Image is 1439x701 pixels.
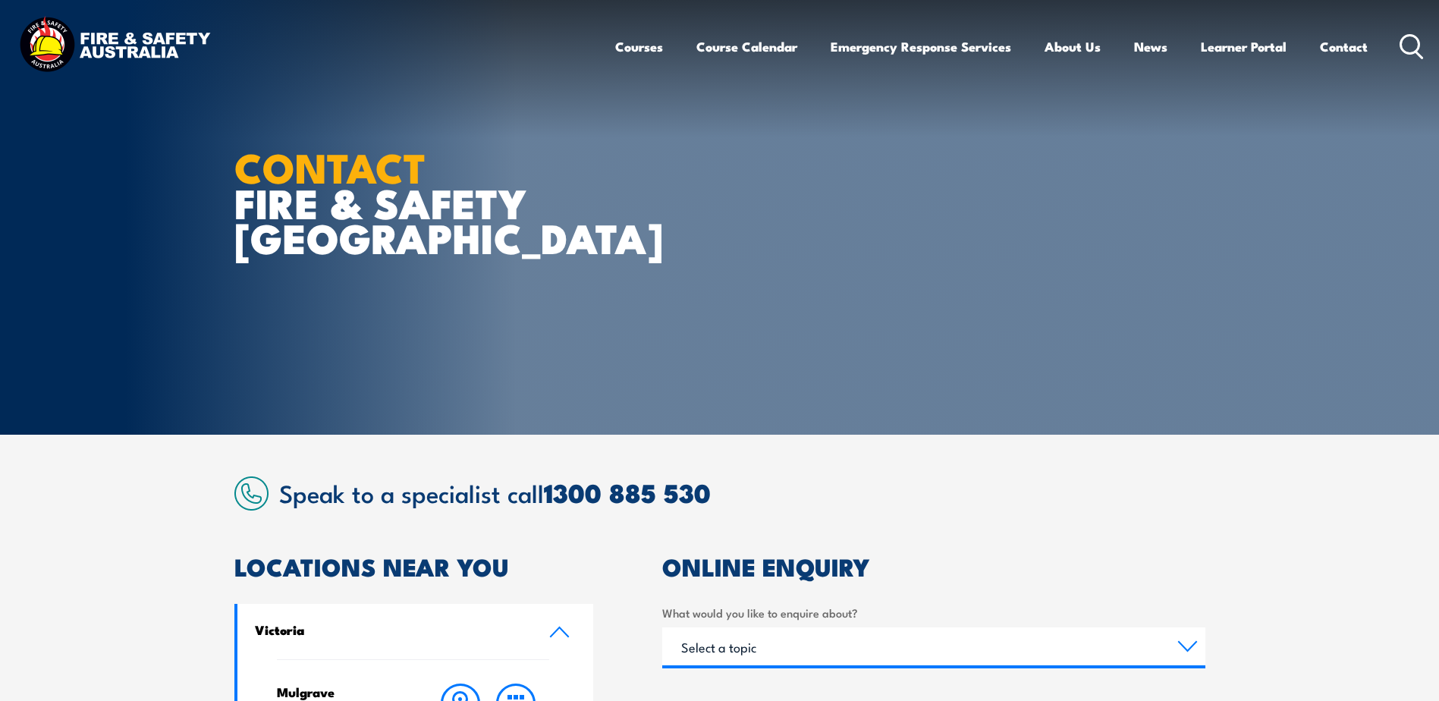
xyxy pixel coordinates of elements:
[255,621,526,638] h4: Victoria
[1320,27,1368,67] a: Contact
[696,27,797,67] a: Course Calendar
[831,27,1011,67] a: Emergency Response Services
[237,604,594,659] a: Victoria
[234,149,609,255] h1: FIRE & SAFETY [GEOGRAPHIC_DATA]
[234,555,594,577] h2: LOCATIONS NEAR YOU
[277,684,404,700] h4: Mulgrave
[1134,27,1167,67] a: News
[544,472,711,512] a: 1300 885 530
[1201,27,1287,67] a: Learner Portal
[662,555,1205,577] h2: ONLINE ENQUIRY
[279,479,1205,506] h2: Speak to a specialist call
[662,604,1205,621] label: What would you like to enquire about?
[615,27,663,67] a: Courses
[234,134,426,197] strong: CONTACT
[1045,27,1101,67] a: About Us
